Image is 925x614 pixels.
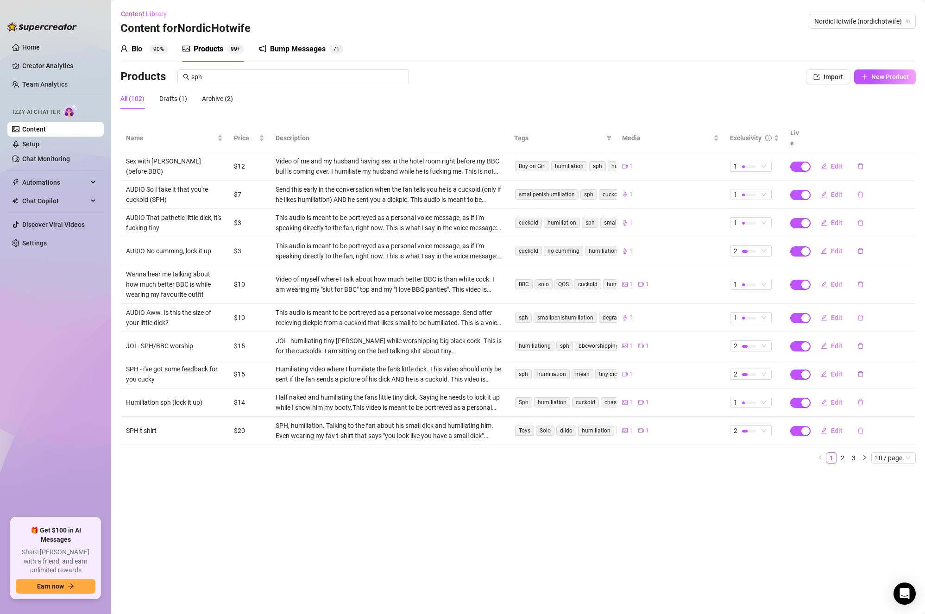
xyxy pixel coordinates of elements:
[821,191,827,198] span: edit
[120,265,228,304] td: Wanna hear me talking about how much better BBC is while wearing my favourite outfit
[22,44,40,51] a: Home
[536,426,554,436] span: Solo
[120,181,228,209] td: AUDIO So I take it that you're cuckold (SPH)
[12,198,18,204] img: Chat Copilot
[629,219,633,227] span: 1
[120,417,228,445] td: SPH t shirt
[622,248,628,254] span: audio
[595,369,654,379] span: tiny dick humiliation
[259,45,266,52] span: notification
[509,124,617,152] th: Tags
[871,452,916,464] div: Page Size
[646,280,649,289] span: 1
[861,74,868,80] span: plus
[638,428,644,433] span: video-camera
[194,44,223,55] div: Products
[329,44,343,54] sup: 71
[228,388,270,417] td: $14
[228,209,270,237] td: $3
[515,426,534,436] span: Toys
[228,265,270,304] td: $10
[622,163,628,169] span: video-camera
[228,332,270,360] td: $15
[850,423,871,438] button: delete
[849,453,859,463] a: 3
[578,426,614,436] span: humiliation
[821,314,827,321] span: edit
[824,73,843,81] span: Import
[857,371,864,377] span: delete
[831,281,843,288] span: Edit
[16,526,95,544] span: 🎁 Get $100 in AI Messages
[622,133,711,143] span: Media
[638,282,644,287] span: video-camera
[813,187,850,202] button: Edit
[850,277,871,292] button: delete
[16,579,95,594] button: Earn nowarrow-right
[813,423,850,438] button: Edit
[120,45,128,52] span: user
[16,548,95,575] span: Share [PERSON_NAME] with a friend, and earn unlimited rewards
[551,161,587,171] span: humiliation
[276,213,503,233] div: This audio is meant to be portreyed as a personal voice message, as if I'm speaking directly to t...
[608,161,637,171] span: husband
[646,398,649,407] span: 1
[276,184,503,205] div: Send this early in the conversation when the fan tells you he is a cuckold (only if he likes humi...
[600,218,664,228] span: smallpenishumiliation
[850,244,871,258] button: delete
[629,190,633,199] span: 1
[850,187,871,202] button: delete
[622,315,628,320] span: audio
[857,427,864,434] span: delete
[857,191,864,198] span: delete
[857,314,864,321] span: delete
[826,452,837,464] li: 1
[850,338,871,353] button: delete
[831,370,843,378] span: Edit
[603,279,639,289] span: humiliation
[806,69,850,84] button: Import
[622,192,628,197] span: audio
[228,181,270,209] td: $7
[821,343,827,349] span: edit
[120,69,166,84] h3: Products
[734,279,737,289] span: 1
[12,179,19,186] span: thunderbolt
[534,397,570,407] span: humiliation
[120,388,228,417] td: Humiliation sph (lock it up)
[544,218,580,228] span: humiliation
[857,281,864,288] span: delete
[871,73,909,81] span: New Product
[270,44,326,55] div: Bump Messages
[857,399,864,406] span: delete
[617,124,724,152] th: Media
[629,398,633,407] span: 1
[814,14,910,28] span: NordicHotwife (nordichotwife)
[132,44,142,55] div: Bio
[857,163,864,169] span: delete
[604,131,614,145] span: filter
[875,453,912,463] span: 10 / page
[815,452,826,464] li: Previous Page
[850,159,871,174] button: delete
[734,369,737,379] span: 2
[831,427,843,434] span: Edit
[599,313,637,323] span: degradation
[821,399,827,406] span: edit
[646,342,649,351] span: 1
[622,428,628,433] span: picture
[831,247,843,255] span: Edit
[37,583,64,590] span: Earn now
[850,215,871,230] button: delete
[580,189,597,200] span: sph
[333,46,336,52] span: 7
[815,452,826,464] button: left
[734,246,737,256] span: 2
[622,400,628,405] span: picture
[813,277,850,292] button: Edit
[734,341,737,351] span: 2
[227,44,244,54] sup: 101
[22,140,39,148] a: Setup
[734,161,737,171] span: 1
[622,371,628,377] span: video-camera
